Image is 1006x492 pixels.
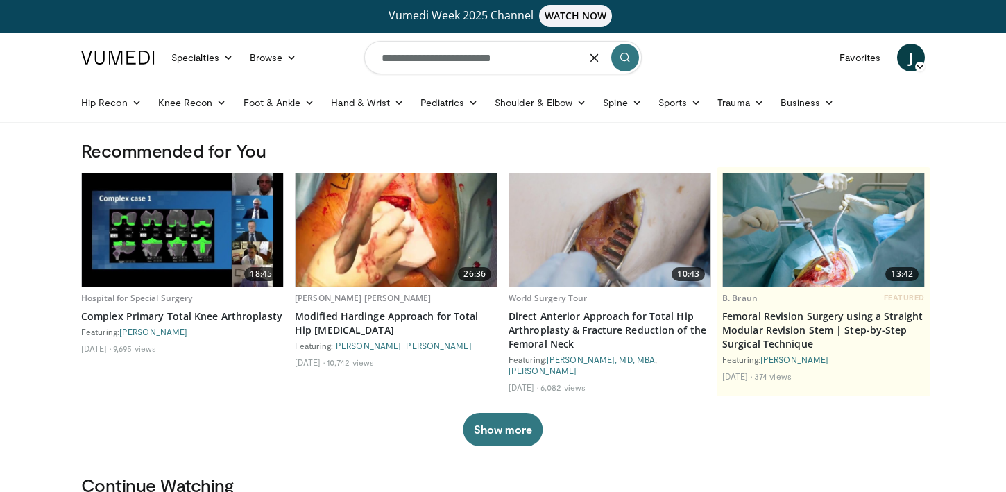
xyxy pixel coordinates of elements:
[458,267,491,281] span: 26:36
[650,89,710,117] a: Sports
[897,44,925,71] a: J
[150,89,235,117] a: Knee Recon
[295,340,497,351] div: Featuring:
[509,292,587,304] a: World Surgery Tour
[722,309,925,351] a: Femoral Revision Surgery using a Straight Modular Revision Stem | Step-by-Step Surgical Technique
[235,89,323,117] a: Foot & Ankle
[295,357,325,368] li: [DATE]
[119,327,187,337] a: [PERSON_NAME]
[81,51,155,65] img: VuMedi Logo
[323,89,412,117] a: Hand & Wrist
[486,89,595,117] a: Shoulder & Elbow
[831,44,889,71] a: Favorites
[509,354,711,376] div: Featuring: ,
[722,354,925,365] div: Featuring:
[772,89,843,117] a: Business
[327,357,374,368] li: 10,742 views
[241,44,305,71] a: Browse
[539,5,613,27] span: WATCH NOW
[83,5,923,27] a: Vumedi Week 2025 ChannelWATCH NOW
[709,89,772,117] a: Trauma
[509,382,538,393] li: [DATE]
[540,382,586,393] li: 6,082 views
[296,173,497,287] a: 26:36
[364,41,642,74] input: Search topics, interventions
[723,173,924,287] a: 13:42
[333,341,472,350] a: [PERSON_NAME] [PERSON_NAME]
[722,292,758,304] a: B. Braun
[295,292,431,304] a: [PERSON_NAME] [PERSON_NAME]
[81,292,192,304] a: Hospital for Special Surgery
[295,309,497,337] a: Modified Hardinge Approach for Total Hip [MEDICAL_DATA]
[113,343,156,354] li: 9,695 views
[244,267,278,281] span: 18:45
[81,326,284,337] div: Featuring:
[547,355,655,364] a: [PERSON_NAME], MD, MBA
[81,343,111,354] li: [DATE]
[509,173,710,287] a: 10:43
[672,267,705,281] span: 10:43
[754,371,792,382] li: 374 views
[81,139,925,162] h3: Recommended for You
[412,89,486,117] a: Pediatrics
[296,173,497,287] img: e4f4e4a0-26bd-4e35-9fbb-bdfac94fc0d8.620x360_q85_upscale.jpg
[885,267,919,281] span: 13:42
[760,355,828,364] a: [PERSON_NAME]
[595,89,649,117] a: Spine
[723,173,924,287] img: 4275ad52-8fa6-4779-9598-00e5d5b95857.620x360_q85_upscale.jpg
[509,366,577,375] a: [PERSON_NAME]
[82,173,283,287] a: 18:45
[463,413,543,446] button: Show more
[509,309,711,351] a: Direct Anterior Approach for Total Hip Arthroplasty & Fracture Reduction of the Femoral Neck
[509,173,710,287] img: 1b49c4dc-6725-42ca-b2d9-db8c5331b74b.620x360_q85_upscale.jpg
[884,293,925,303] span: FEATURED
[82,173,283,287] img: e4f1a5b7-268b-4559-afc9-fa94e76e0451.620x360_q85_upscale.jpg
[73,89,150,117] a: Hip Recon
[722,371,752,382] li: [DATE]
[163,44,241,71] a: Specialties
[81,309,284,323] a: Complex Primary Total Knee Arthroplasty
